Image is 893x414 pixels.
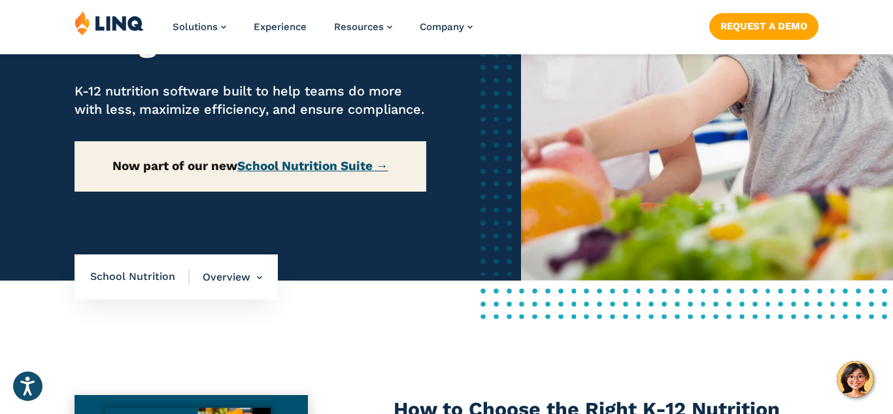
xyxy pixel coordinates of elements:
[334,21,384,33] span: Resources
[190,254,262,300] li: Overview
[75,82,426,119] p: K-12 nutrition software built to help teams do more with less, maximize efficiency, and ensure co...
[709,13,818,39] a: Request a Demo
[90,269,190,284] span: School Nutrition
[173,21,218,33] span: Solutions
[173,10,473,54] nav: Primary Navigation
[334,21,392,33] a: Resources
[112,158,388,173] strong: Now part of our new
[75,10,144,35] img: LINQ | K‑12 Software
[237,158,388,173] a: School Nutrition Suite →
[420,21,464,33] span: Company
[837,361,873,398] button: Hello, have a question? Let’s chat.
[709,10,818,39] nav: Button Navigation
[420,21,473,33] a: Company
[173,21,226,33] a: Solutions
[254,21,307,33] a: Experience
